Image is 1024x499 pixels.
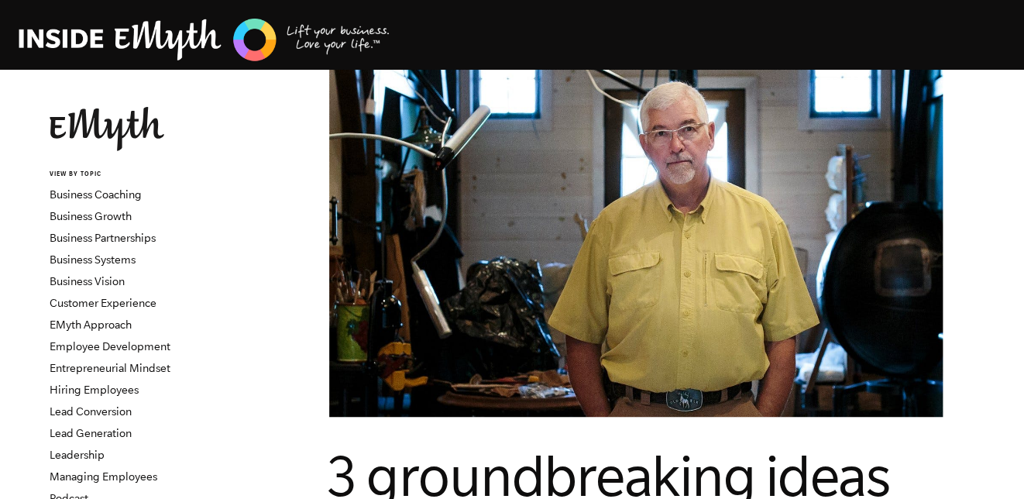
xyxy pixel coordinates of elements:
[50,449,105,461] a: Leadership
[19,16,390,64] img: EMyth Business Coaching
[50,318,132,331] a: EMyth Approach
[50,170,236,180] h6: VIEW BY TOPIC
[50,297,156,309] a: Customer Experience
[50,188,142,201] a: Business Coaching
[50,275,125,287] a: Business Vision
[50,232,156,244] a: Business Partnerships
[50,427,132,439] a: Lead Generation
[50,210,132,222] a: Business Growth
[50,384,139,396] a: Hiring Employees
[50,107,164,151] img: EMyth
[50,405,132,418] a: Lead Conversion
[947,425,1024,499] iframe: Chat Widget
[50,362,170,374] a: Entrepreneurial Mindset
[50,470,157,483] a: Managing Employees
[50,253,136,266] a: Business Systems
[50,340,170,353] a: Employee Development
